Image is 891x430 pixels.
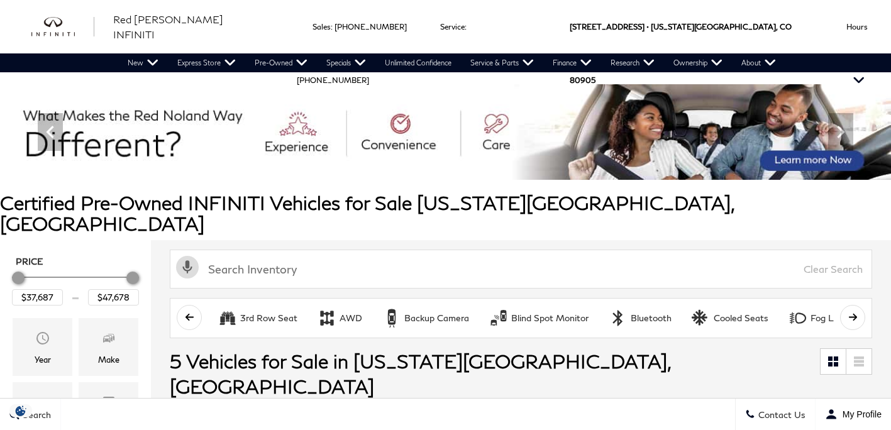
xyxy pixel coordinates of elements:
[79,318,138,376] div: MakeMake
[685,305,775,331] button: Cooled SeatsCooled Seats
[317,53,375,72] a: Specials
[609,309,628,328] div: Bluetooth
[313,22,331,31] span: Sales
[631,312,672,324] div: Bluetooth
[16,256,135,267] h5: Price
[118,53,168,72] a: New
[335,22,407,31] a: [PHONE_NUMBER]
[413,157,426,169] span: Go to slide 1
[811,312,854,324] div: Fog Lights
[382,309,401,328] div: Backup Camera
[113,13,223,40] span: Red [PERSON_NAME] INFINITI
[126,272,139,284] div: Maximum Price
[88,289,139,306] input: Maximum
[101,392,116,417] span: Trim
[176,256,199,278] svg: Click to toggle on voice search
[168,53,245,72] a: Express Store
[448,157,461,169] span: Go to slide 3
[828,113,853,151] div: Next
[732,53,785,72] a: About
[38,113,63,151] div: Previous
[101,328,116,353] span: Make
[375,53,461,72] a: Unlimited Confidence
[35,328,50,353] span: Year
[331,22,333,31] span: :
[311,305,369,331] button: AWDAWD
[570,22,792,85] a: [STREET_ADDRESS] • [US_STATE][GEOGRAPHIC_DATA], CO 80905
[404,312,469,324] div: Backup Camera
[245,53,317,72] a: Pre-Owned
[482,305,595,331] button: Blind Spot MonitorBlind Spot Monitor
[13,318,72,376] div: YearYear
[297,75,369,85] a: [PHONE_NUMBER]
[782,305,861,331] button: Fog LightsFog Lights
[19,409,51,420] span: Search
[177,305,202,330] button: scroll left
[789,309,807,328] div: Fog Lights
[12,267,139,306] div: Price
[240,312,297,324] div: 3rd Row Seat
[465,22,467,31] span: :
[118,53,785,72] nav: Main Navigation
[6,404,35,417] section: Click to Open Cookie Consent Modal
[113,12,265,42] a: Red [PERSON_NAME] INFINITI
[570,53,595,107] span: 80905
[816,399,891,430] button: Open user profile menu
[211,305,304,331] button: 3rd Row Seat3rd Row Seat
[714,312,768,324] div: Cooled Seats
[466,157,479,169] span: Go to slide 4
[12,272,25,284] div: Minimum Price
[511,312,589,324] div: Blind Spot Monitor
[489,309,508,328] div: Blind Spot Monitor
[35,353,51,367] div: Year
[12,289,63,306] input: Minimum
[170,350,670,397] span: 5 Vehicles for Sale in [US_STATE][GEOGRAPHIC_DATA], [GEOGRAPHIC_DATA]
[440,22,465,31] span: Service
[461,53,543,72] a: Service & Parts
[664,53,732,72] a: Ownership
[340,312,362,324] div: AWD
[692,309,711,328] div: Cooled Seats
[601,53,664,72] a: Research
[31,17,94,37] a: infiniti
[35,392,50,417] span: Model
[602,305,678,331] button: BluetoothBluetooth
[755,409,805,420] span: Contact Us
[840,305,865,330] button: scroll right
[431,157,443,169] span: Go to slide 2
[31,17,94,37] img: INFINITI
[375,305,476,331] button: Backup CameraBackup Camera
[6,404,35,417] img: Opt-Out Icon
[543,53,601,72] a: Finance
[218,309,237,328] div: 3rd Row Seat
[170,250,872,289] input: Search Inventory
[838,409,882,419] span: My Profile
[98,353,119,367] div: Make
[318,309,336,328] div: AWD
